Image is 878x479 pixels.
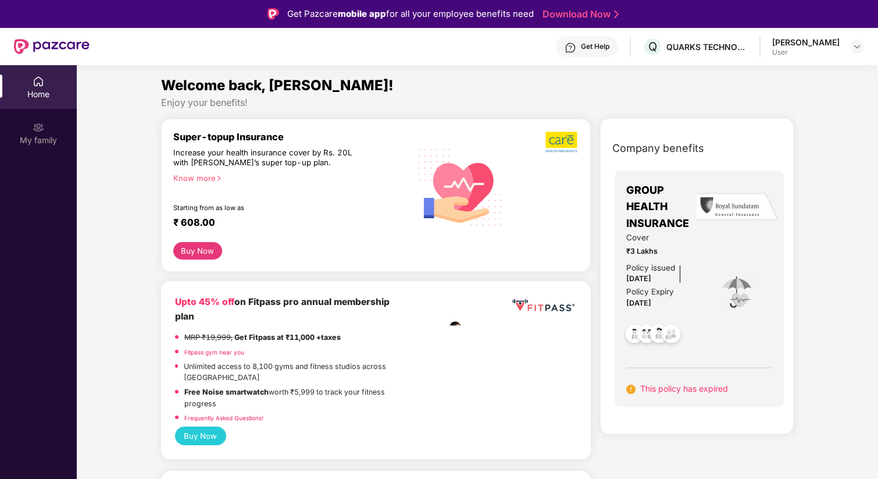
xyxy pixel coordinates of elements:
img: Stroke [614,8,619,20]
del: MRP ₹19,999, [184,333,233,342]
div: Super-topup Insurance [173,131,410,143]
strong: Free Noise smartwatch [184,388,269,396]
img: Logo [267,8,279,20]
img: svg+xml;base64,PHN2ZyB4bWxucz0iaHR0cDovL3d3dy53My5vcmcvMjAwMC9zdmciIHdpZHRoPSI0OC45NDMiIGhlaWdodD... [645,321,673,350]
div: [PERSON_NAME] [772,37,840,48]
a: Fitpass gym near you [184,349,244,356]
span: Company benefits [612,140,704,157]
b: Upto 45% off [175,296,234,307]
div: Policy Expiry [626,286,674,298]
span: Q [648,40,657,54]
span: This policy has expired [640,384,728,393]
p: worth ₹5,999 to track your fitness progress [184,386,409,409]
img: svg+xml;base64,PHN2ZyBpZD0iSGVscC0zMngzMiIgeG1sbnM9Imh0dHA6Ly93d3cudzMub3JnLzIwMDAvc3ZnIiB3aWR0aD... [565,42,576,54]
span: [DATE] [626,299,651,307]
button: Buy Now [175,427,226,445]
img: insurerLogo [697,193,778,221]
strong: Get Fitpass at ₹11,000 +taxes [234,333,341,342]
button: Buy Now [173,242,222,260]
div: User [772,48,840,57]
a: Frequently Asked Questions! [184,414,263,421]
span: GROUP HEALTH INSURANCE [626,182,702,232]
span: Cover [626,232,702,244]
div: Get Pazcare for all your employee benefits need [287,7,534,21]
img: fpp.png [409,318,491,400]
img: fppp.png [510,295,577,316]
img: b5dec4f62d2307b9de63beb79f102df3.png [545,131,579,153]
img: svg+xml;base64,PHN2ZyB4bWxucz0iaHR0cDovL3d3dy53My5vcmcvMjAwMC9zdmciIHhtbG5zOnhsaW5rPSJodHRwOi8vd3... [410,135,511,238]
img: svg+xml;base64,PHN2ZyB4bWxucz0iaHR0cDovL3d3dy53My5vcmcvMjAwMC9zdmciIHdpZHRoPSI0OC45NDMiIGhlaWdodD... [620,321,649,350]
img: New Pazcare Logo [14,39,90,54]
div: Policy issued [626,262,675,274]
span: Welcome back, [PERSON_NAME]! [161,77,394,94]
div: Increase your health insurance cover by Rs. 20L with [PERSON_NAME]’s super top-up plan. [173,148,359,168]
img: icon [718,273,756,311]
b: on Fitpass pro annual membership plan [175,296,390,321]
img: svg+xml;base64,PHN2ZyBpZD0iRHJvcGRvd24tMzJ4MzIiIHhtbG5zPSJodHRwOi8vd3d3LnczLm9yZy8yMDAwL3N2ZyIgd2... [852,42,862,51]
p: Unlimited access to 8,100 gyms and fitness studios across [GEOGRAPHIC_DATA] [184,361,409,384]
div: Starting from as low as [173,204,361,212]
div: QUARKS TECHNOSOFT PRIVATE LIMITED [666,41,748,52]
img: svg+xml;base64,PHN2ZyBpZD0iSG9tZSIgeG1sbnM9Imh0dHA6Ly93d3cudzMub3JnLzIwMDAvc3ZnIiB3aWR0aD0iMjAiIG... [33,76,44,87]
div: Enjoy your benefits! [161,97,794,109]
span: [DATE] [626,274,651,283]
div: ₹ 608.00 [173,217,398,230]
div: Know more [173,173,403,182]
strong: mobile app [338,8,386,19]
img: svg+xml;base64,PHN2ZyB3aWR0aD0iMjAiIGhlaWdodD0iMjAiIHZpZXdCb3g9IjAgMCAyMCAyMCIgZmlsbD0ibm9uZSIgeG... [33,122,44,133]
img: svg+xml;base64,PHN2ZyB4bWxucz0iaHR0cDovL3d3dy53My5vcmcvMjAwMC9zdmciIHdpZHRoPSI0OC45NDMiIGhlaWdodD... [657,321,686,350]
span: ₹3 Lakhs [626,246,702,257]
img: svg+xml;base64,PHN2ZyB4bWxucz0iaHR0cDovL3d3dy53My5vcmcvMjAwMC9zdmciIHdpZHRoPSIxNiIgaGVpZ2h0PSIxNi... [626,385,636,394]
a: Download Now [542,8,615,20]
div: Get Help [581,42,609,51]
img: svg+xml;base64,PHN2ZyB4bWxucz0iaHR0cDovL3d3dy53My5vcmcvMjAwMC9zdmciIHdpZHRoPSI0OC45MTUiIGhlaWdodD... [633,321,661,350]
span: right [216,175,222,182]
